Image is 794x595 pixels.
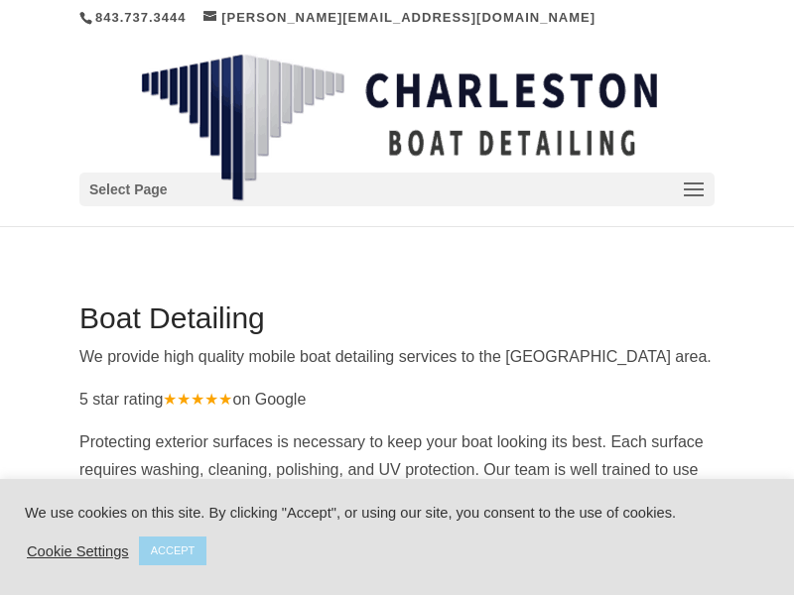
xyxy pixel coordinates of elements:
[232,391,306,408] span: on Google
[141,54,657,202] img: Charleston Boat Detailing
[79,391,232,408] span: 5 star rating
[79,343,715,386] p: We provide high quality mobile boat detailing services to the [GEOGRAPHIC_DATA] area.
[79,303,715,343] h1: Boat Detailing
[163,391,232,408] span: ★★★★★
[27,542,129,560] a: Cookie Settings
[95,10,187,25] a: 843.737.3444
[139,536,207,565] a: ACCEPT
[203,10,595,25] a: [PERSON_NAME][EMAIL_ADDRESS][DOMAIN_NAME]
[25,504,769,522] div: We use cookies on this site. By clicking "Accept", or using our site, you consent to the use of c...
[89,178,168,201] span: Select Page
